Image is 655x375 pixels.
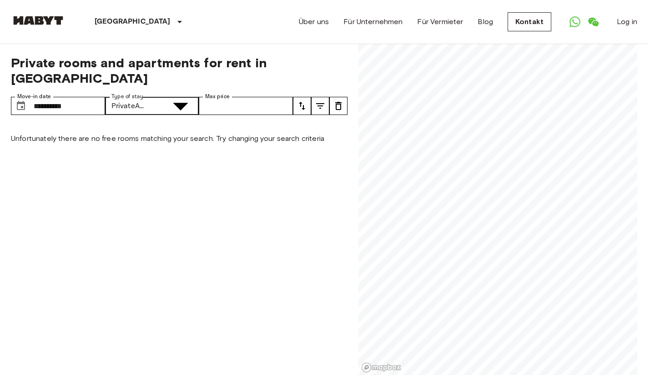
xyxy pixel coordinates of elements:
[12,97,30,115] button: Choose date, selected date is 2 Apr 2026
[11,16,65,25] img: Habyt
[17,93,51,100] label: Move-in date
[617,16,637,27] a: Log in
[584,13,602,31] a: Open WeChat
[299,16,329,27] a: Über uns
[311,97,329,115] button: tune
[343,16,403,27] a: Für Unternehmen
[11,55,348,86] span: Private rooms and apartments for rent in [GEOGRAPHIC_DATA]
[105,97,162,115] div: PrivateApartment
[361,362,401,373] a: Mapbox logo
[508,12,551,31] a: Kontakt
[293,97,311,115] button: tune
[478,16,493,27] a: Blog
[95,16,171,27] p: [GEOGRAPHIC_DATA]
[111,93,143,100] label: Type of stay
[11,133,348,144] p: Unfortunately there are no free rooms matching your search. Try changing your search criteria
[205,93,230,100] label: Max price
[566,13,584,31] a: Open WhatsApp
[417,16,463,27] a: Für Vermieter
[329,97,348,115] button: tune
